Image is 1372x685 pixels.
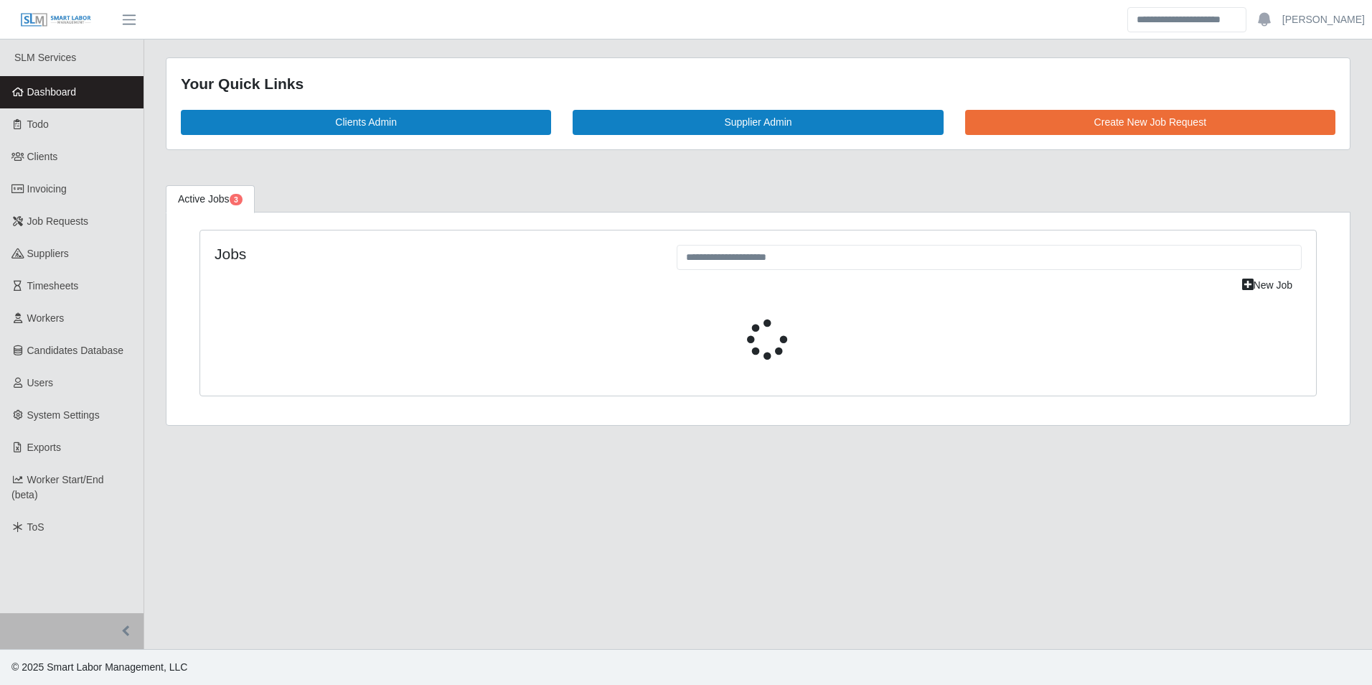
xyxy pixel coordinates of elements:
[1233,273,1302,298] a: New Job
[20,12,92,28] img: SLM Logo
[27,151,58,162] span: Clients
[215,245,655,263] h4: Jobs
[166,185,255,213] a: Active Jobs
[1282,12,1365,27] a: [PERSON_NAME]
[11,661,187,673] span: © 2025 Smart Labor Management, LLC
[1127,7,1246,32] input: Search
[27,86,77,98] span: Dashboard
[27,248,69,259] span: Suppliers
[27,345,124,356] span: Candidates Database
[27,377,54,388] span: Users
[181,110,551,135] a: Clients Admin
[181,73,1335,95] div: Your Quick Links
[27,215,89,227] span: Job Requests
[27,409,100,421] span: System Settings
[11,474,104,500] span: Worker Start/End (beta)
[27,442,61,453] span: Exports
[27,118,49,130] span: Todo
[14,52,76,63] span: SLM Services
[965,110,1335,135] a: Create New Job Request
[27,280,79,292] span: Timesheets
[27,312,65,324] span: Workers
[27,183,67,195] span: Invoicing
[27,521,44,533] span: ToS
[230,194,243,205] span: Pending Jobs
[573,110,943,135] a: Supplier Admin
